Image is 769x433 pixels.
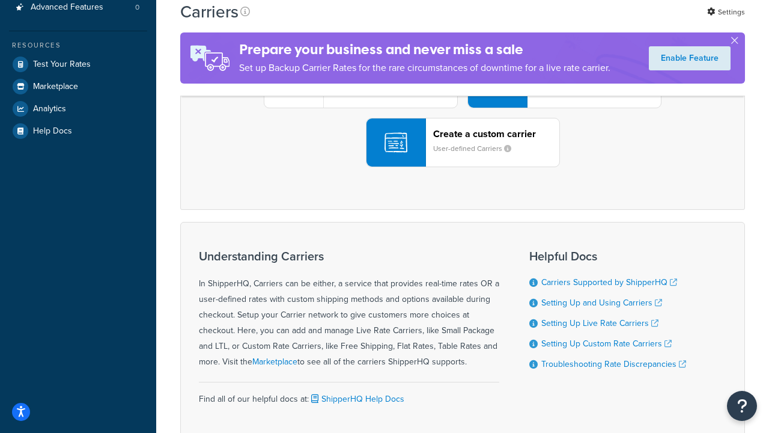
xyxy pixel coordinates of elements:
h3: Understanding Carriers [199,250,499,263]
h3: Helpful Docs [529,250,686,263]
a: Test Your Rates [9,54,147,75]
div: In ShipperHQ, Carriers can be either, a service that provides real-time rates OR a user-defined r... [199,250,499,370]
span: Marketplace [33,82,78,92]
a: ShipperHQ Help Docs [309,393,404,405]
img: ad-rules-rateshop-fe6ec290ccb7230408bd80ed9643f0289d75e0ffd9eb532fc0e269fcd187b520.png [180,32,239,84]
div: Find all of our helpful docs at: [199,382,499,407]
button: Open Resource Center [727,391,757,421]
a: Setting Up and Using Carriers [541,296,662,309]
button: Create a custom carrierUser-defined Carriers [366,118,560,167]
p: Set up Backup Carrier Rates for the rare circumstances of downtime for a live rate carrier. [239,60,610,76]
header: Create a custom carrier [433,128,559,140]
a: Help Docs [9,120,147,142]
a: Settings [707,4,745,20]
a: Setting Up Live Rate Carriers [541,317,658,330]
a: Analytics [9,98,147,120]
a: Setting Up Custom Rate Carriers [541,337,672,350]
a: Troubleshooting Rate Discrepancies [541,358,686,370]
a: Marketplace [9,76,147,97]
a: Carriers Supported by ShipperHQ [541,276,677,289]
span: Advanced Features [31,2,103,13]
span: Help Docs [33,126,72,137]
div: Resources [9,40,147,51]
a: Enable Feature [649,46,731,70]
a: Marketplace [252,355,297,368]
span: Analytics [33,104,66,114]
h4: Prepare your business and never miss a sale [239,40,610,60]
small: User-defined Carriers [433,143,521,154]
span: Test Your Rates [33,60,91,70]
span: 0 [135,2,139,13]
img: icon-carrier-custom-c93b8a24.svg [384,131,407,154]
